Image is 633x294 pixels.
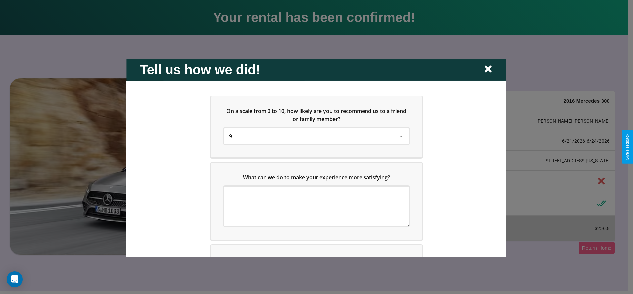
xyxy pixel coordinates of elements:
div: On a scale from 0 to 10, how likely are you to recommend us to a friend or family member? [211,96,422,157]
span: What can we do to make your experience more satisfying? [243,173,390,181]
span: On a scale from 0 to 10, how likely are you to recommend us to a friend or family member? [227,107,408,122]
span: 9 [229,132,232,140]
div: On a scale from 0 to 10, how likely are you to recommend us to a friend or family member? [224,128,409,144]
h2: Tell us how we did! [140,62,260,77]
div: Give Feedback [625,134,630,160]
div: Open Intercom Messenger [7,271,23,287]
h5: On a scale from 0 to 10, how likely are you to recommend us to a friend or family member? [224,107,409,123]
span: Which of the following features do you value the most in a vehicle? [230,256,398,263]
